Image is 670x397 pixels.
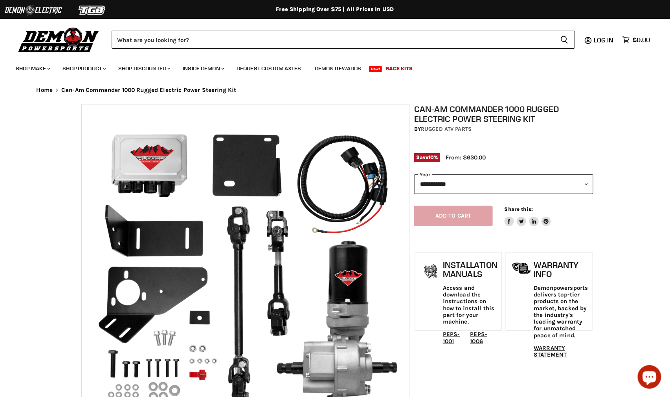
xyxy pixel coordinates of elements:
div: Free Shipping Over $75 | All Prices In USD [21,6,650,13]
a: Demon Rewards [309,60,367,77]
a: Race Kits [380,60,419,77]
select: year [414,174,593,194]
a: PEPS-1001 [443,331,460,344]
input: Search [112,31,554,49]
a: Log in [590,37,619,44]
a: Inside Demon [177,60,229,77]
a: Shop Discounted [112,60,175,77]
a: Home [37,87,53,93]
aside: Share this: [505,206,551,227]
img: Demon Powersports [16,26,102,53]
p: Demonpowersports delivers top-tier products on the market, backed by the industry's leading warra... [534,285,588,339]
img: warranty-icon.png [512,262,532,274]
span: From: $630.00 [446,154,486,161]
a: $0.00 [619,34,654,46]
img: TGB Logo 2 [63,3,122,18]
inbox-online-store-chat: Shopify online store chat [635,365,664,391]
a: Request Custom Axles [231,60,307,77]
span: 10 [428,154,434,160]
ul: Main menu [10,57,648,77]
a: WARRANTY STATEMENT [534,344,567,358]
p: Access and download the instructions on how to install this part for your machine. [443,285,497,326]
div: by [414,125,593,134]
span: Save % [414,153,440,162]
img: install_manual-icon.png [421,262,441,282]
button: Search [554,31,575,49]
a: Shop Product [57,60,111,77]
span: Can-Am Commander 1000 Rugged Electric Power Steering Kit [61,87,236,93]
h1: Warranty Info [534,260,588,279]
span: Log in [594,36,614,44]
h1: Installation Manuals [443,260,497,279]
form: Product [112,31,575,49]
span: New! [369,66,382,72]
h1: Can-Am Commander 1000 Rugged Electric Power Steering Kit [414,104,593,124]
a: Rugged ATV Parts [421,126,472,132]
img: Demon Electric Logo 2 [4,3,63,18]
span: $0.00 [633,36,650,44]
nav: Breadcrumbs [21,87,650,93]
span: Share this: [505,206,533,212]
a: PEPS-1006 [470,331,488,344]
a: Shop Make [10,60,55,77]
